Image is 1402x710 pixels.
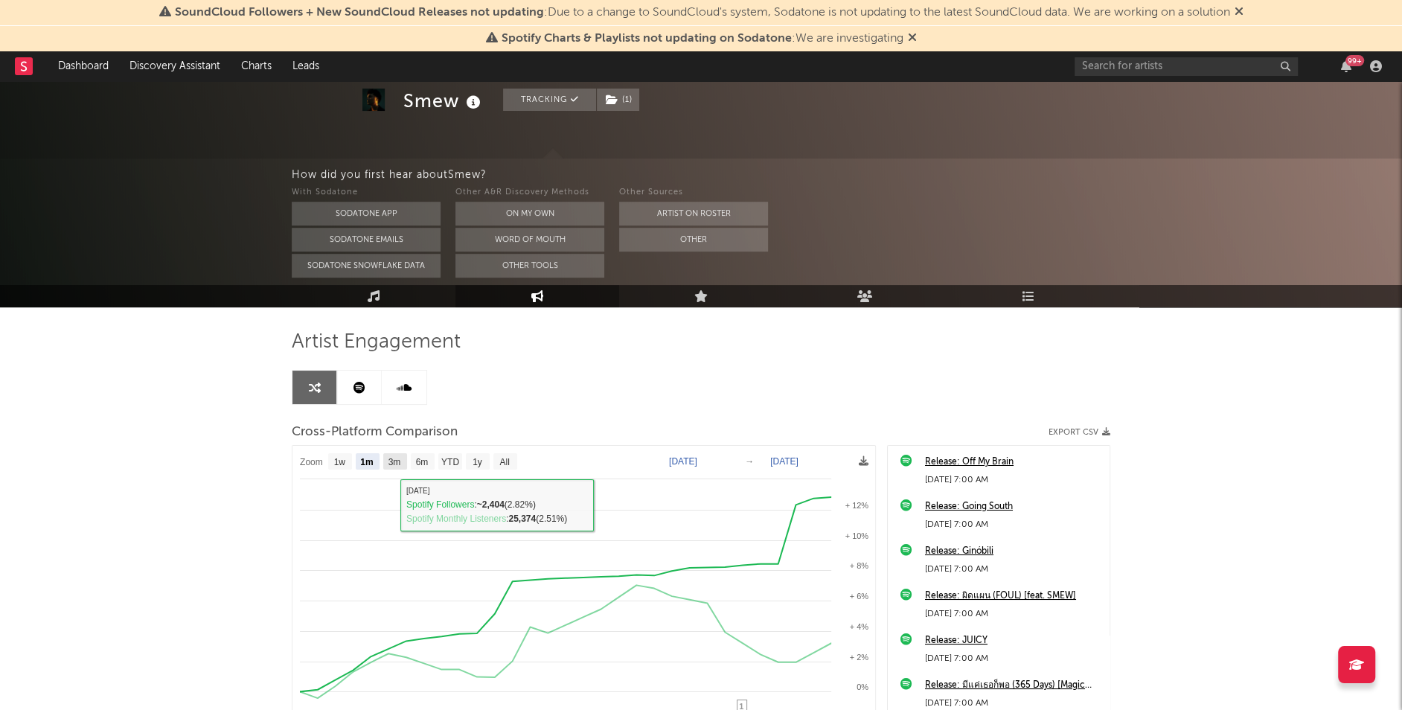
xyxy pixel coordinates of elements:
[925,471,1102,489] div: [DATE] 7:00 AM
[175,7,1230,19] span: : Due to a change to SoundCloud's system, Sodatone is not updating to the latest SoundCloud data....
[925,498,1102,516] a: Release: Going South
[1345,55,1364,66] div: 99 +
[292,166,1402,184] div: How did you first hear about Smew ?
[334,457,346,467] text: 1w
[845,531,869,540] text: + 10%
[1235,7,1243,19] span: Dismiss
[597,89,639,111] button: (1)
[925,605,1102,623] div: [DATE] 7:00 AM
[502,33,792,45] span: Spotify Charts & Playlists not updating on Sodatone
[503,89,596,111] button: Tracking
[473,457,482,467] text: 1y
[441,457,459,467] text: YTD
[175,7,544,19] span: SoundCloud Followers + New SoundCloud Releases not updating
[925,650,1102,668] div: [DATE] 7:00 AM
[499,457,509,467] text: All
[292,228,441,252] button: Sodatone Emails
[292,333,461,351] span: Artist Engagement
[925,543,1102,560] a: Release: Ginóbili
[292,184,441,202] div: With Sodatone
[455,254,604,278] button: Other Tools
[745,456,754,467] text: →
[850,622,869,631] text: + 4%
[48,51,119,81] a: Dashboard
[925,632,1102,650] a: Release: JUICY
[619,228,768,252] button: Other
[619,184,768,202] div: Other Sources
[300,457,323,467] text: Zoom
[908,33,917,45] span: Dismiss
[292,254,441,278] button: Sodatone Snowflake Data
[1049,428,1110,437] button: Export CSV
[925,560,1102,578] div: [DATE] 7:00 AM
[403,89,484,113] div: Smew
[455,228,604,252] button: Word Of Mouth
[455,202,604,226] button: On My Own
[502,33,903,45] span: : We are investigating
[455,184,604,202] div: Other A&R Discovery Methods
[925,516,1102,534] div: [DATE] 7:00 AM
[845,501,869,510] text: + 12%
[850,653,869,662] text: + 2%
[619,202,768,226] button: Artist on Roster
[292,423,458,441] span: Cross-Platform Comparison
[388,457,401,467] text: 3m
[925,677,1102,694] a: Release: มีแค่เธอก็พอ (365 Days) [Magic Ver.]
[850,592,869,601] text: + 6%
[596,89,640,111] span: ( 1 )
[1075,57,1298,76] input: Search for artists
[360,457,373,467] text: 1m
[850,561,869,570] text: + 8%
[119,51,231,81] a: Discovery Assistant
[282,51,330,81] a: Leads
[416,457,429,467] text: 6m
[292,202,441,226] button: Sodatone App
[925,453,1102,471] a: Release: Off My Brain
[857,682,868,691] text: 0%
[669,456,697,467] text: [DATE]
[770,456,798,467] text: [DATE]
[231,51,282,81] a: Charts
[925,587,1102,605] a: Release: ผิดแผน (FOUL) [feat. SMEW]
[1341,60,1351,72] button: 99+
